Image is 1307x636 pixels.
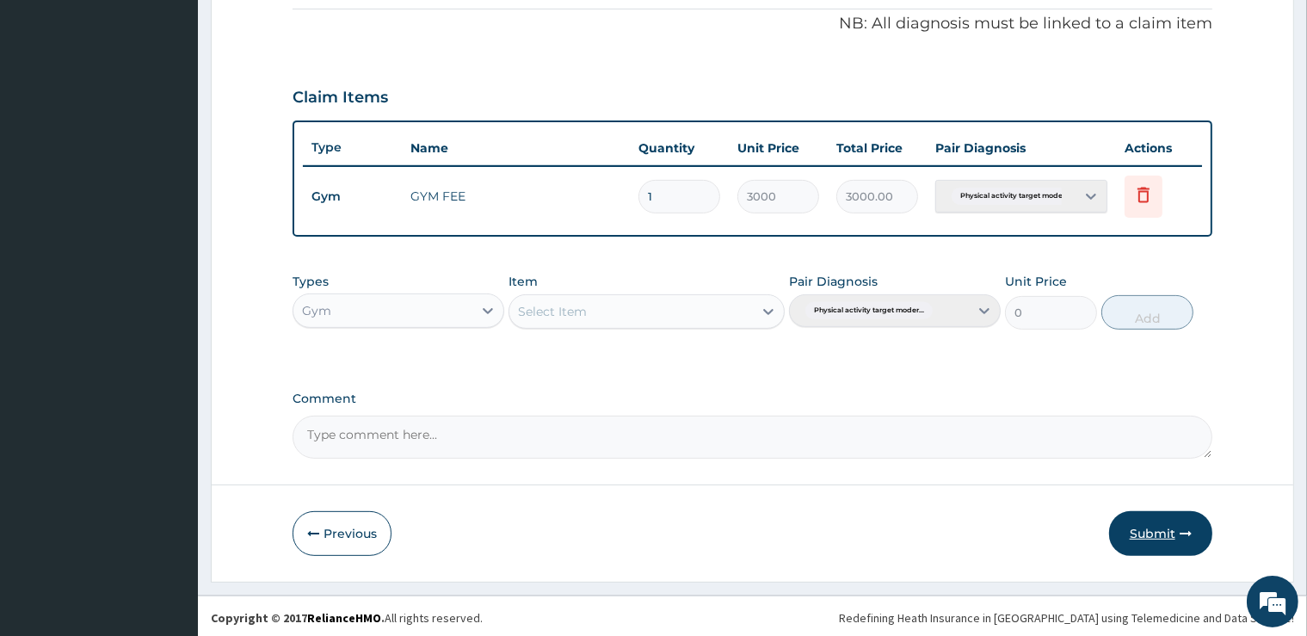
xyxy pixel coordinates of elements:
[509,273,538,290] label: Item
[303,132,402,164] th: Type
[789,273,878,290] label: Pair Diagnosis
[293,392,1211,406] label: Comment
[293,13,1211,35] p: NB: All diagnosis must be linked to a claim item
[211,610,385,626] strong: Copyright © 2017 .
[89,96,289,119] div: Chat with us now
[1109,511,1212,556] button: Submit
[303,181,402,213] td: Gym
[293,89,388,108] h3: Claim Items
[32,86,70,129] img: d_794563401_company_1708531726252_794563401
[927,131,1116,165] th: Pair Diagnosis
[630,131,729,165] th: Quantity
[302,302,331,319] div: Gym
[729,131,828,165] th: Unit Price
[828,131,927,165] th: Total Price
[293,275,329,289] label: Types
[307,610,381,626] a: RelianceHMO
[402,131,629,165] th: Name
[100,201,237,375] span: We're online!
[518,303,587,320] div: Select Item
[839,609,1294,627] div: Redefining Heath Insurance in [GEOGRAPHIC_DATA] using Telemedicine and Data Science!
[1116,131,1202,165] th: Actions
[1101,295,1193,330] button: Add
[282,9,324,50] div: Minimize live chat window
[1005,273,1067,290] label: Unit Price
[293,511,391,556] button: Previous
[9,440,328,500] textarea: Type your message and hit 'Enter'
[402,179,629,213] td: GYM FEE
